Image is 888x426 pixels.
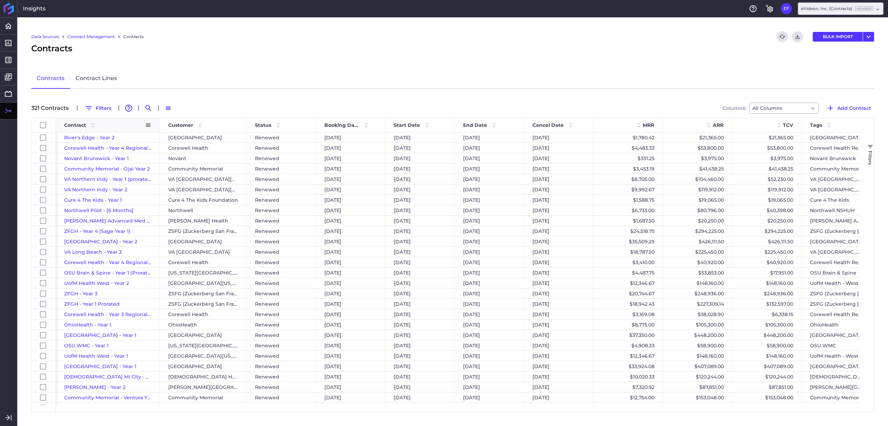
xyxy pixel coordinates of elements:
[802,320,871,330] div: OhioHealth
[663,268,732,278] div: $53,853.00
[524,226,594,236] div: [DATE]
[64,197,122,203] span: Cure 4 The Kids - Year 1
[385,382,455,392] div: [DATE]
[385,340,455,350] div: [DATE]
[524,340,594,350] div: [DATE]
[732,153,802,163] div: $3,975.00
[385,361,455,371] div: [DATE]
[64,342,109,349] a: OSU WMC - Year 1
[316,236,385,246] div: [DATE]
[247,299,316,309] div: Renewed
[813,32,863,42] button: BULK IMPORT
[64,134,114,141] a: River's Edge - Year 2
[64,249,122,255] a: VA Long Beach - Year 3
[247,361,316,371] div: Renewed
[455,236,524,246] div: [DATE]
[455,340,524,350] div: [DATE]
[455,361,524,371] div: [DATE]
[663,174,732,184] div: $104,460.00
[802,164,871,174] div: Community Memorial Ojai
[385,205,455,215] div: [DATE]
[802,340,871,350] div: OSU WMC
[524,268,594,278] div: [DATE]
[732,164,802,174] div: $41,438.25
[455,268,524,278] div: [DATE]
[316,226,385,236] div: [DATE]
[316,299,385,309] div: [DATE]
[455,247,524,257] div: [DATE]
[594,382,663,392] div: $7,320.92
[802,361,871,371] div: [GEOGRAPHIC_DATA]
[247,330,316,340] div: Renewed
[64,311,208,318] a: Corewell Health - Year 3 Regionals ([GEOGRAPHIC_DATA])
[663,309,732,319] div: $38,028.90
[385,153,455,163] div: [DATE]
[316,195,385,205] div: [DATE]
[802,382,871,392] div: [PERSON_NAME][GEOGRAPHIC_DATA]
[64,384,126,390] span: [PERSON_NAME] - Year 2
[64,176,153,182] a: VA Northern Indy - Year 1 (prorated)
[247,195,316,205] div: Renewed
[64,155,129,162] a: Novant Brunswick - Year 1
[247,382,316,392] div: Renewed
[64,322,111,328] a: OhioHealth - Year 1
[455,174,524,184] div: [DATE]
[455,226,524,236] div: [DATE]
[385,247,455,257] div: [DATE]
[798,2,883,15] div: Dropdown select
[316,268,385,278] div: [DATE]
[802,184,871,194] div: VA [GEOGRAPHIC_DATA][US_STATE]
[663,216,732,226] div: $20,250.00
[524,184,594,194] div: [DATE]
[64,301,120,307] span: ZFGH - Year 1 Prorated
[792,31,803,42] button: Download
[594,351,663,361] div: $12,346.67
[863,32,874,42] button: User Menu
[594,226,663,236] div: $24,518.75
[385,351,455,361] div: [DATE]
[64,238,137,245] span: [GEOGRAPHIC_DATA] - Year 2
[64,207,134,214] a: Northwell Pilot - [6 Months]
[594,268,663,278] div: $4,487.75
[316,278,385,288] div: [DATE]
[64,374,160,380] a: [DEMOGRAPHIC_DATA] MI City - Year 1
[594,153,663,163] div: $331.25
[802,288,871,298] div: ZSFG (Zuckerberg [GEOGRAPHIC_DATA] and [GEOGRAPHIC_DATA])
[868,151,873,165] span: Filters
[802,205,871,215] div: Northwell NSHUH
[802,153,871,163] div: Novant Brunswick
[837,104,871,112] span: Add Contract
[524,153,594,163] div: [DATE]
[247,278,316,288] div: Renewed
[64,332,136,338] a: [GEOGRAPHIC_DATA] - Year 1
[385,174,455,184] div: [DATE]
[802,195,871,205] div: Cure 4 The Kids
[594,299,663,309] div: $18,942.43
[64,363,136,370] a: [GEOGRAPHIC_DATA] - Year 1
[64,280,129,286] a: UofM Health West - Year 2
[247,205,316,215] div: Renewed
[247,309,316,319] div: Renewed
[663,153,732,163] div: $3,975.00
[64,166,150,172] a: Community Memorial - Ojai Year 2
[316,361,385,371] div: [DATE]
[524,164,594,174] div: [DATE]
[385,278,455,288] div: [DATE]
[802,330,871,340] div: [GEOGRAPHIC_DATA]
[663,247,732,257] div: $225,450.00
[663,372,732,382] div: $120,244.00
[82,103,114,114] button: Filters
[594,330,663,340] div: $37,350.00
[316,247,385,257] div: [DATE]
[802,268,871,278] div: OSU Brain & Spine
[663,132,732,142] div: $21,365.00
[663,184,732,194] div: $119,912.00
[594,195,663,205] div: $1,588.75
